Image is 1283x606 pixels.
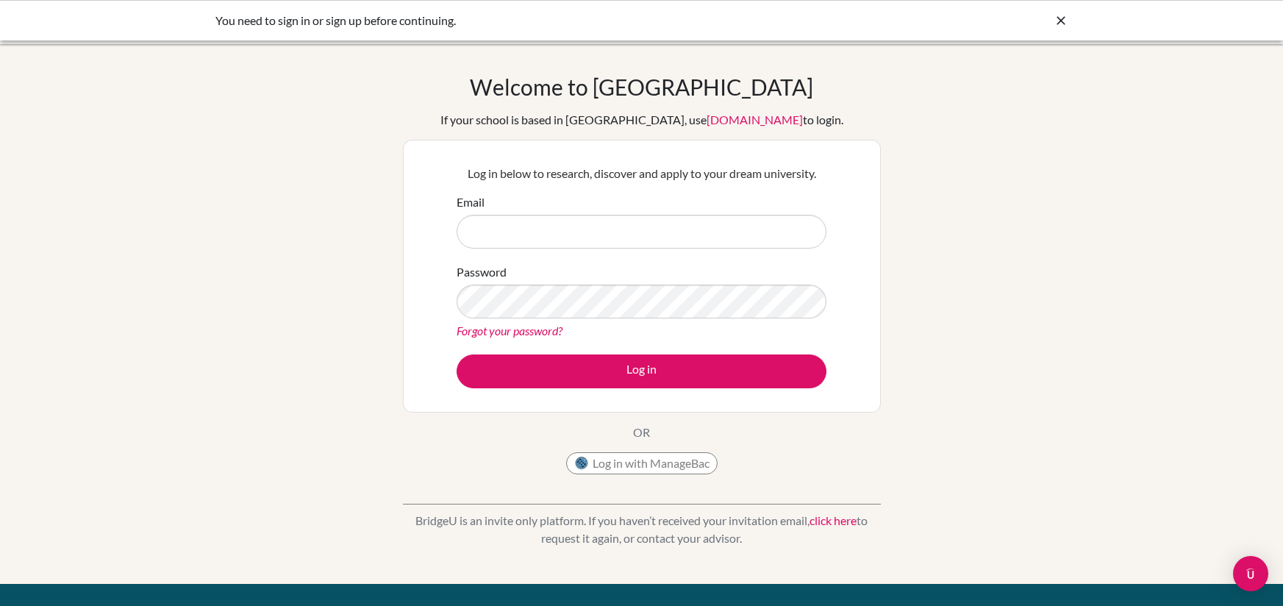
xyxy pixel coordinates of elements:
a: Forgot your password? [457,324,562,338]
p: OR [633,424,650,441]
div: You need to sign in or sign up before continuing. [215,12,848,29]
p: BridgeU is an invite only platform. If you haven’t received your invitation email, to request it ... [403,512,881,547]
p: Log in below to research, discover and apply to your dream university. [457,165,826,182]
div: If your school is based in [GEOGRAPHIC_DATA], use to login. [440,111,843,129]
h1: Welcome to [GEOGRAPHIC_DATA] [470,74,813,100]
button: Log in [457,354,826,388]
label: Email [457,193,485,211]
label: Password [457,263,507,281]
a: click here [810,513,857,527]
div: Open Intercom Messenger [1233,556,1268,591]
a: [DOMAIN_NAME] [707,113,803,126]
button: Log in with ManageBac [566,452,718,474]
